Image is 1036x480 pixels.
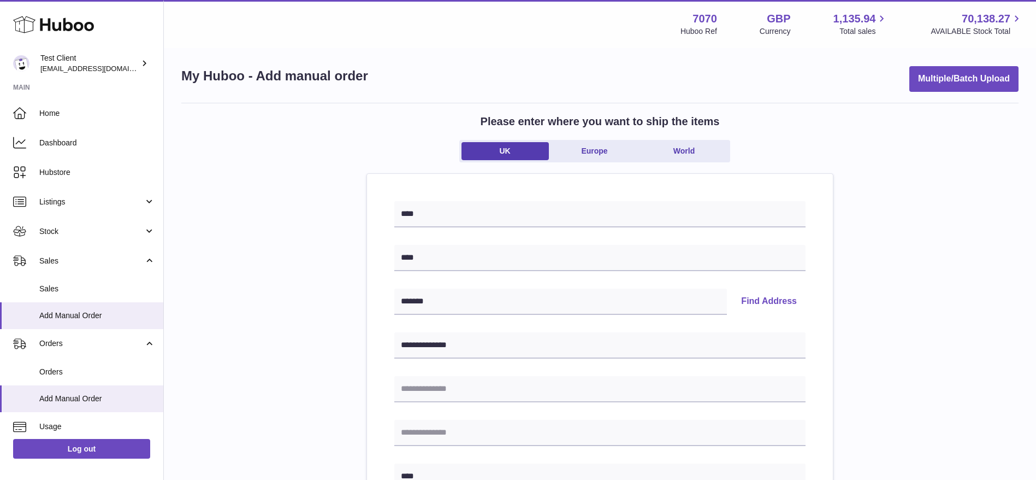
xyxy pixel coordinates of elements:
[40,64,161,73] span: [EMAIL_ADDRESS][DOMAIN_NAME]
[481,114,720,129] h2: Please enter where you want to ship the items
[39,167,155,178] span: Hubstore
[39,284,155,294] span: Sales
[692,11,717,26] strong: 7070
[833,11,876,26] span: 1,135.94
[461,142,549,160] a: UK
[39,138,155,148] span: Dashboard
[181,67,368,85] h1: My Huboo - Add manual order
[551,142,638,160] a: Europe
[39,367,155,377] span: Orders
[962,11,1010,26] span: 70,138.27
[39,311,155,321] span: Add Manual Order
[39,338,144,349] span: Orders
[680,26,717,37] div: Huboo Ref
[13,55,29,72] img: internalAdmin-7070@internal.huboo.com
[909,66,1019,92] button: Multiple/Batch Upload
[760,26,791,37] div: Currency
[641,142,728,160] a: World
[39,197,144,207] span: Listings
[39,108,155,119] span: Home
[13,439,150,459] a: Log out
[931,11,1023,37] a: 70,138.27 AVAILABLE Stock Total
[40,53,139,74] div: Test Client
[931,26,1023,37] span: AVAILABLE Stock Total
[39,422,155,432] span: Usage
[732,289,806,315] button: Find Address
[39,394,155,404] span: Add Manual Order
[39,226,144,237] span: Stock
[833,11,889,37] a: 1,135.94 Total sales
[839,26,888,37] span: Total sales
[767,11,790,26] strong: GBP
[39,256,144,266] span: Sales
